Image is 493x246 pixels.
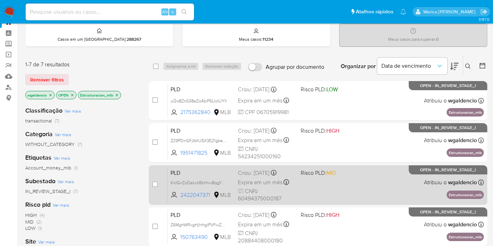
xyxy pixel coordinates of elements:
[480,8,488,15] a: Sair
[479,16,489,22] span: 3.157.0
[172,8,174,15] span: s
[177,7,191,17] button: search-icon
[423,8,478,15] p: werica.jgaldencio@mercadolivre.com
[400,9,406,15] a: Notificações
[356,8,393,15] span: Atalhos rápidos
[26,7,194,16] input: Pesquise usuários ou casos...
[162,8,168,15] span: Alt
